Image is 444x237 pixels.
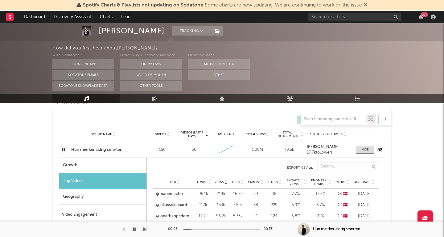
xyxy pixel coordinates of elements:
[52,59,114,69] button: Sodatone App
[156,191,183,197] a: @mariemacho
[307,145,339,149] strong: [PERSON_NAME]
[52,52,114,59] div: With Sodatone
[83,3,362,8] span: : Some charts are now updating. We are continuing to work on the issue
[231,213,245,219] div: 5.33k
[353,202,376,208] div: [DATE]
[195,191,211,197] div: 95.1k
[310,213,331,219] div: 31 %
[232,180,240,184] span: Likes
[364,3,368,8] span: Dismiss
[243,147,272,153] div: 1.09M
[99,26,165,36] div: [PERSON_NAME]
[215,180,224,184] span: Views
[148,147,177,153] div: 156
[246,133,265,136] span: Total Views
[49,11,96,23] a: Discovery Assistant
[195,180,207,184] span: Fllwrs.
[188,59,250,69] button: Artist on Roster
[231,191,245,197] div: 16.7k
[334,191,350,197] div: DK
[248,191,263,197] div: 59
[248,213,263,219] div: 41
[214,191,228,197] div: 219k
[353,191,376,197] div: [DATE]
[334,213,350,219] div: DK
[117,11,137,23] a: Leads
[248,180,260,184] span: Cmnts.
[169,180,176,184] span: User
[62,221,103,229] div: Views
[172,26,211,36] button: Tracking
[301,117,366,122] input: Search by song name or URL
[159,166,313,170] button: Export CSV
[248,202,263,208] div: 38
[214,202,228,208] div: 133k
[156,213,192,219] a: @jonathanpederesen
[317,162,379,171] input: Search...
[191,147,196,153] div: 60
[419,15,423,19] button: 99+
[52,44,444,52] div: How did you first hear about [PERSON_NAME] ?
[343,214,348,218] span: 🇩🇰
[310,191,331,197] div: 17.7 %
[52,81,114,91] button: Sodatone Snowflake Data
[266,191,282,197] div: 48
[120,81,182,91] button: Other Tools
[180,131,205,138] span: Videos (last 7 days)
[231,202,245,208] div: 7.59k
[62,211,143,218] div: Video Engagement
[343,192,348,196] span: 🇩🇰
[275,131,300,138] span: Total Engagements
[285,179,303,186] span: Engmts / Views
[310,179,327,186] span: Engmts / Fllwrs.
[155,133,166,136] span: Videos
[20,11,49,23] a: Dashboard
[188,70,250,80] button: Other
[285,213,306,219] div: 5.8 %
[103,221,143,229] div: Likes
[335,180,346,184] span: Cntry.
[91,133,112,136] span: Sound Name
[214,213,228,219] div: 95.2k
[267,180,278,184] span: Shares
[83,3,203,8] span: Spotify Charts & Playlists not updating on Sodatone
[266,202,282,208] div: 229
[421,12,428,17] div: 99 +
[285,202,306,208] div: 5.9 %
[59,158,146,173] div: Growth
[195,202,211,208] div: 117k
[120,70,182,80] button: Word Of Mouth
[156,202,187,208] a: @juliussolegaard
[96,11,117,23] a: Charts
[310,132,343,136] span: Author / Followers
[266,213,282,219] div: 124
[307,150,350,155] div: 17.7k followers
[334,202,350,208] div: DK
[120,52,182,59] div: Other A&R Discovery Methods
[212,132,240,137] div: 6M Trend
[275,147,304,153] div: 79.3k
[168,226,180,233] div: 00:03
[354,180,371,184] span: Post Date
[120,59,182,69] button: On My Own
[59,189,146,205] div: Geography
[307,145,350,149] a: [PERSON_NAME]
[310,202,331,208] div: 6.7 %
[343,203,348,207] span: 🇩🇰
[59,173,146,189] div: Top Videos
[188,52,250,59] div: Other Sources
[285,191,306,197] div: 7.7 %
[195,213,211,219] div: 17.7k
[71,147,136,153] a: Hun mærker aldrig smerten
[313,226,360,232] div: Hun mærker aldrig smerten
[353,213,376,219] div: [DATE]
[308,13,401,21] input: Search for artists
[52,70,114,80] button: Sodatone Emails
[264,226,276,233] div: 00:33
